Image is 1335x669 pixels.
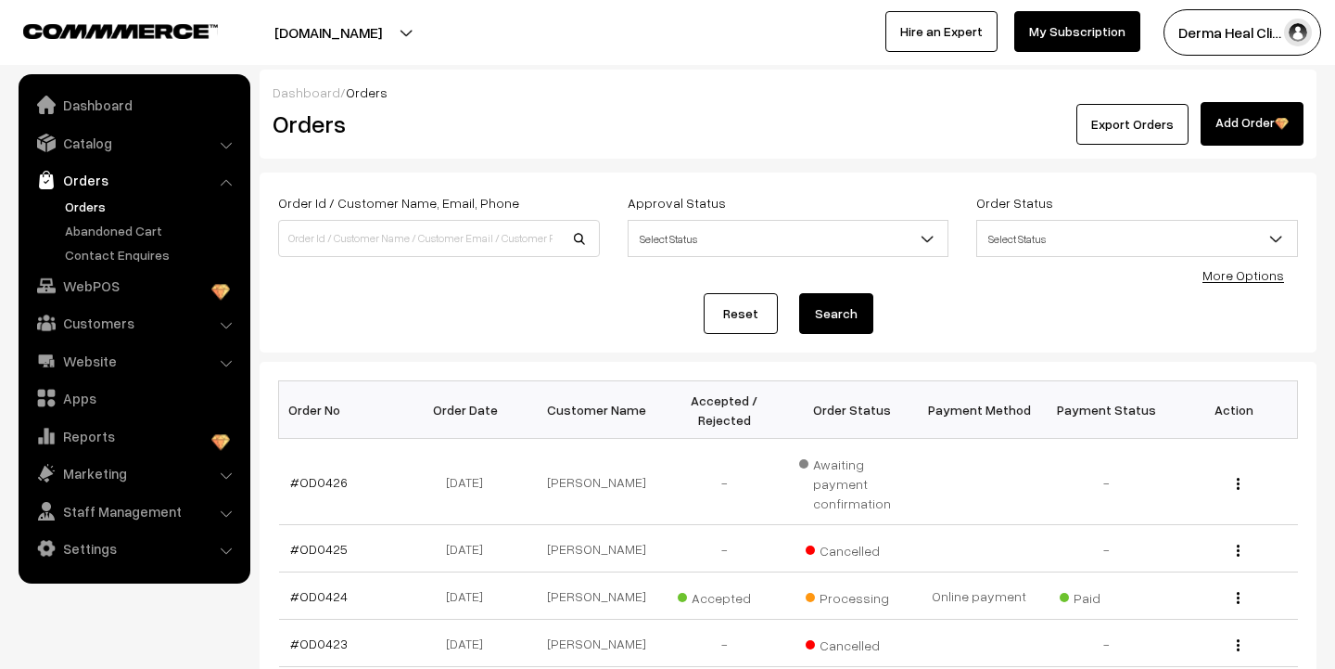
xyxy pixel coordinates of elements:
a: Orders [23,163,244,197]
a: Contact Enquires [60,245,244,264]
a: #OD0426 [290,474,348,490]
label: Order Status [976,193,1053,212]
a: Orders [60,197,244,216]
a: More Options [1202,267,1284,283]
span: Cancelled [806,536,898,560]
a: Dashboard [273,84,340,100]
th: Accepted / Rejected [661,381,788,439]
th: Payment Method [915,381,1042,439]
th: Order Status [788,381,915,439]
a: #OD0424 [290,588,348,604]
span: Select Status [977,223,1297,255]
a: WebPOS [23,269,244,302]
a: My Subscription [1014,11,1140,52]
a: Reset [704,293,778,334]
button: [DOMAIN_NAME] [210,9,447,56]
a: Website [23,344,244,378]
td: [DATE] [406,620,533,667]
span: Select Status [629,223,948,255]
th: Order No [279,381,406,439]
td: - [1043,525,1170,573]
span: Awaiting payment confirmation [799,450,904,513]
div: / [273,83,1303,102]
span: Select Status [976,220,1298,257]
a: Marketing [23,457,244,490]
th: Action [1170,381,1297,439]
td: - [661,525,788,573]
td: [PERSON_NAME] [533,573,660,620]
td: [PERSON_NAME] [533,439,660,525]
label: Approval Status [628,193,726,212]
a: COMMMERCE [23,19,185,41]
a: Hire an Expert [885,11,998,52]
img: Menu [1237,478,1240,490]
th: Customer Name [533,381,660,439]
td: [PERSON_NAME] [533,525,660,573]
a: Customers [23,306,244,340]
th: Order Date [406,381,533,439]
td: - [661,620,788,667]
span: Paid [1060,584,1152,608]
span: Processing [806,584,898,608]
a: #OD0423 [290,636,348,651]
img: user [1284,19,1312,46]
img: Menu [1237,592,1240,604]
button: Derma Heal Cli… [1163,9,1321,56]
label: Order Id / Customer Name, Email, Phone [278,193,519,212]
a: Dashboard [23,88,244,122]
img: Menu [1237,639,1240,651]
img: Menu [1237,545,1240,557]
a: Abandoned Cart [60,221,244,240]
td: [DATE] [406,573,533,620]
th: Payment Status [1043,381,1170,439]
a: Add Order [1201,102,1303,146]
a: Staff Management [23,495,244,528]
span: Accepted [678,584,770,608]
td: [DATE] [406,525,533,573]
a: Reports [23,419,244,453]
img: COMMMERCE [23,24,218,38]
button: Search [799,293,873,334]
td: - [1043,620,1170,667]
a: Apps [23,381,244,415]
a: #OD0425 [290,541,348,557]
a: Settings [23,532,244,565]
span: Select Status [628,220,949,257]
h2: Orders [273,109,598,138]
span: Cancelled [806,631,898,655]
input: Order Id / Customer Name / Customer Email / Customer Phone [278,220,600,257]
td: [PERSON_NAME] [533,620,660,667]
td: - [661,439,788,525]
td: - [1043,439,1170,525]
button: Export Orders [1076,104,1189,145]
a: Catalog [23,126,244,160]
span: Orders [346,84,388,100]
td: Online payment [915,573,1042,620]
td: [DATE] [406,439,533,525]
